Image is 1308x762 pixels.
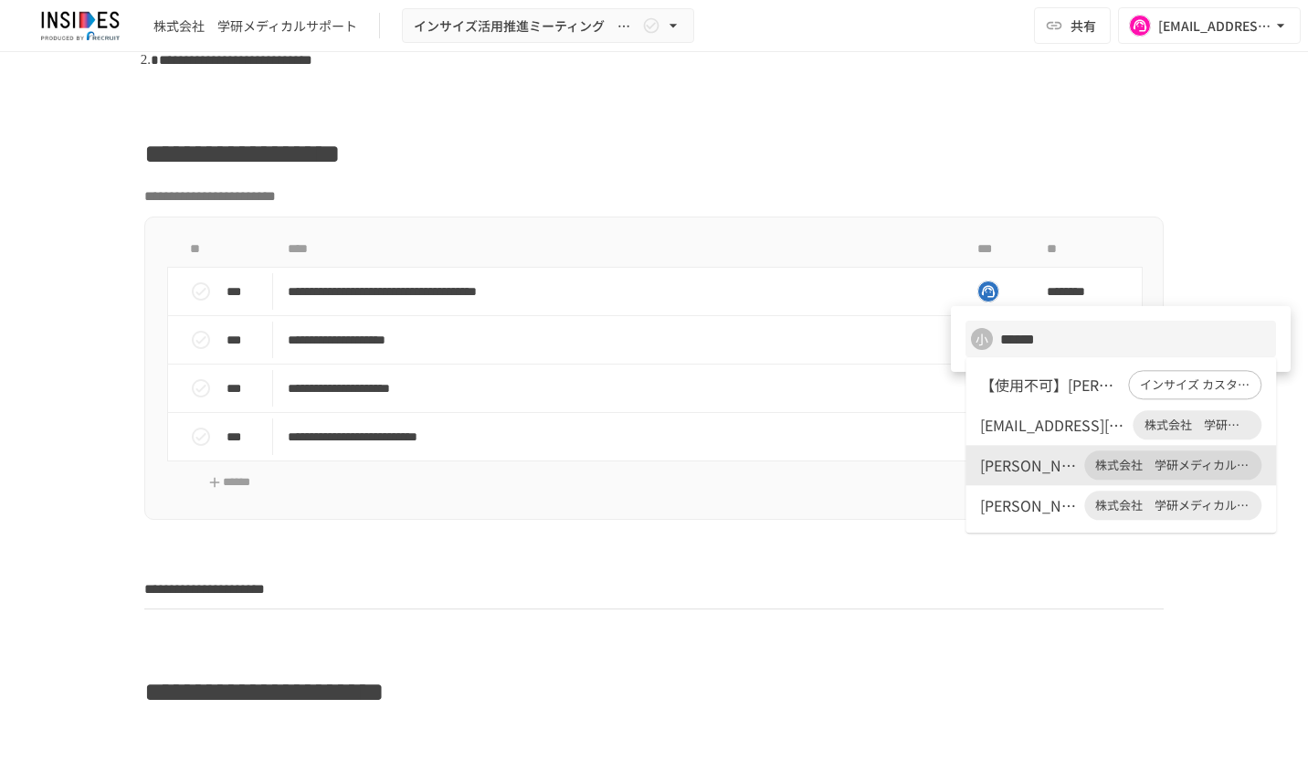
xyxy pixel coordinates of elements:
span: インサイズ カスタマーサクセス [1129,376,1261,395]
div: [PERSON_NAME] [980,454,1077,476]
span: 株式会社 学研メディカルサポート [1084,497,1261,515]
div: [EMAIL_ADDRESS][DOMAIN_NAME] [980,414,1125,436]
div: 【使用不可】[PERSON_NAME] [980,374,1121,396]
div: 小 [971,328,993,350]
div: [PERSON_NAME] [980,494,1077,516]
span: 株式会社 学研メディカルサポート [1134,417,1262,435]
span: 株式会社 学研メディカルサポート [1084,457,1261,475]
